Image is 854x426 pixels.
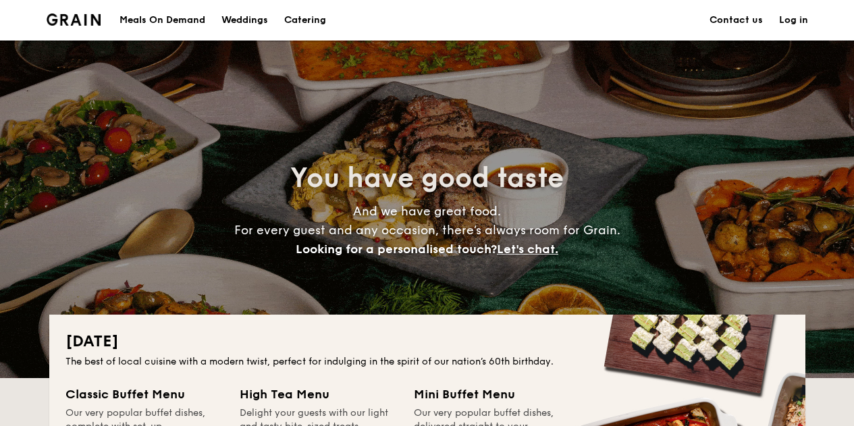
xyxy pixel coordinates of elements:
div: Mini Buffet Menu [414,385,572,404]
img: Grain [47,14,101,26]
a: Logotype [47,14,101,26]
span: And we have great food. For every guest and any occasion, there’s always room for Grain. [234,204,620,257]
div: High Tea Menu [240,385,398,404]
div: Classic Buffet Menu [65,385,223,404]
div: The best of local cuisine with a modern twist, perfect for indulging in the spirit of our nation’... [65,355,789,369]
span: Looking for a personalised touch? [296,242,497,257]
span: You have good taste [290,162,564,194]
h2: [DATE] [65,331,789,352]
span: Let's chat. [497,242,558,257]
